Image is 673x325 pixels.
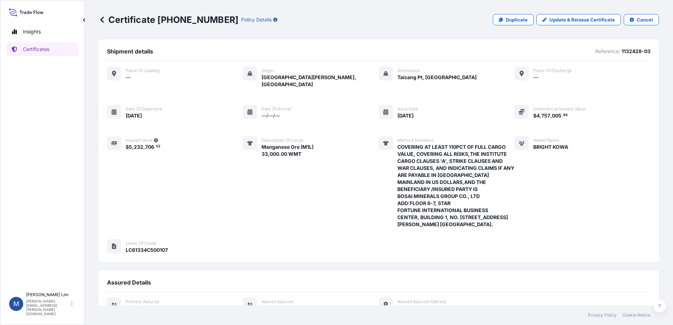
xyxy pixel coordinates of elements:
a: Certificates [6,42,78,56]
span: 005 [552,113,561,118]
span: Issue Date [397,106,418,112]
span: , [143,145,145,149]
span: Primary assured [126,299,159,305]
span: $ [533,113,536,118]
button: Cancel [624,14,659,25]
p: Reference: [595,48,620,55]
p: Insights [23,28,41,35]
span: 757 [541,113,550,118]
span: Date of departure [126,106,162,112]
span: Letter of Credit [126,241,157,246]
span: Insured Value [126,138,152,143]
span: , [132,145,134,149]
span: , [540,113,541,118]
p: [PERSON_NAME][EMAIL_ADDRESS][PERSON_NAME][DOMAIN_NAME] [26,299,70,316]
span: — [397,305,402,312]
span: Date of arrival [262,106,291,112]
span: Commercial Invoice Value [533,106,585,112]
span: — [126,74,131,81]
span: Named Assured [262,299,293,305]
span: Assured Details [107,279,151,286]
span: Origin [262,68,273,74]
a: Cookie Notice [622,312,650,318]
span: Manganese Ore (M1L) 33,000.00 WMT [262,144,314,158]
span: Named Assured Address [397,299,446,305]
span: 5 [129,145,132,149]
span: — [262,305,266,312]
span: 706 [145,145,154,149]
span: [DATE] [397,112,414,119]
p: Certificate [PHONE_NUMBER] [99,14,238,25]
span: . [155,145,156,148]
span: COVERING AT LEAST 110PCT OF FULL CARGO VALUE, COVERING ALL RISKS,THE INSTITUTE CARGO CLAUSES 'A',... [397,144,515,228]
a: Duplicate [493,14,534,25]
span: 94 [563,114,568,116]
p: Update & Reissue Certificate [549,16,615,23]
span: Vessel Name [533,138,559,143]
span: Marks & Numbers [397,138,433,143]
span: [DATE] [126,112,142,119]
p: Certificates [23,46,49,53]
span: LC61334C500107 [126,247,168,254]
span: — [533,74,538,81]
span: Place of discharge [533,68,572,74]
span: Place of Loading [126,68,159,74]
span: $ [126,145,129,149]
a: Update & Reissue Certificate [536,14,621,25]
span: —/—/— [262,112,280,119]
p: Policy Details [241,16,272,23]
span: . [562,114,563,116]
span: Destination [397,68,420,74]
span: Samancor Marketing Pte Ltd [126,305,194,312]
span: Taicang Pt, [GEOGRAPHIC_DATA] [397,74,477,81]
a: Privacy Policy [588,312,617,318]
span: Shipment details [107,48,153,55]
span: [GEOGRAPHIC_DATA][PERSON_NAME], [GEOGRAPHIC_DATA] [262,74,379,88]
p: [PERSON_NAME] Lim [26,292,70,298]
span: M [13,300,19,307]
p: Duplicate [506,16,528,23]
span: 4 [536,113,540,118]
span: , [550,113,552,118]
span: 232 [134,145,143,149]
p: 1132428-03 [622,48,650,55]
p: Cancel [637,16,653,23]
span: Description of cargo [262,138,303,143]
a: Insights [6,25,78,39]
span: 53 [156,145,160,148]
span: BRIGHT KOWA [533,144,568,151]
